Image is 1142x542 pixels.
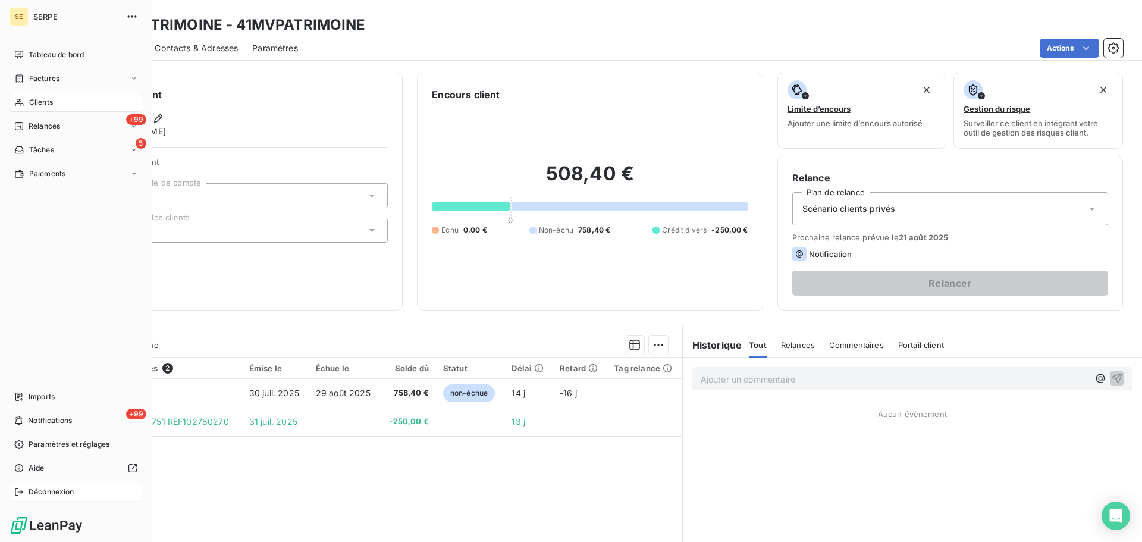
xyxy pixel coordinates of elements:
[316,388,371,398] span: 29 août 2025
[899,233,949,242] span: 21 août 2025
[777,73,947,149] button: Limite d’encoursAjouter une limite d’encours autorisé
[10,459,142,478] a: Aide
[711,225,748,236] span: -250,00 €
[29,391,55,402] span: Imports
[136,138,146,149] span: 5
[614,364,674,373] div: Tag relance
[1102,502,1130,530] div: Open Intercom Messenger
[560,388,577,398] span: -16 j
[432,87,500,102] h6: Encours client
[10,435,142,454] a: Paramètres et réglages
[83,363,235,374] div: Pièces comptables
[443,384,495,402] span: non-échue
[155,42,238,54] span: Contacts & Adresses
[72,87,388,102] h6: Informations client
[788,118,923,128] span: Ajouter une limite d’encours autorisé
[29,73,59,84] span: Factures
[29,463,45,474] span: Aide
[964,118,1113,137] span: Surveiller ce client en intégrant votre outil de gestion des risques client.
[249,388,299,398] span: 30 juil. 2025
[792,171,1108,185] h6: Relance
[252,42,298,54] span: Paramètres
[29,49,84,60] span: Tableau de bord
[126,409,146,419] span: +99
[1040,39,1099,58] button: Actions
[10,93,142,112] a: Clients
[432,162,748,198] h2: 508,40 €
[249,364,302,373] div: Émise le
[441,225,459,236] span: Échu
[508,215,513,225] span: 0
[578,225,610,236] span: 758,40 €
[29,168,65,179] span: Paiements
[29,145,54,155] span: Tâches
[10,140,142,159] a: 5Tâches
[683,338,742,352] h6: Historique
[792,233,1108,242] span: Prochaine relance prévue le
[964,104,1030,114] span: Gestion du risque
[749,340,767,350] span: Tout
[792,271,1108,296] button: Relancer
[249,416,297,427] span: 31 juil. 2025
[316,364,373,373] div: Échue le
[29,487,74,497] span: Déconnexion
[126,114,146,125] span: +99
[10,69,142,88] a: Factures
[802,203,895,215] span: Scénario clients privés
[953,73,1123,149] button: Gestion du risqueSurveiller ce client en intégrant votre outil de gestion des risques client.
[10,387,142,406] a: Imports
[10,516,83,535] img: Logo LeanPay
[443,364,498,373] div: Statut
[512,388,525,398] span: 14 j
[29,439,109,450] span: Paramètres et réglages
[105,14,366,36] h3: MV PATRIMOINE - 41MVPATRIMOINE
[878,409,947,419] span: Aucun évènement
[10,117,142,136] a: +99Relances
[781,340,815,350] span: Relances
[809,249,852,259] span: Notification
[33,12,119,21] span: SERPE
[96,157,388,174] span: Propriétés Client
[83,416,228,427] span: REM CHQ N9981751 REF102780270
[662,225,707,236] span: Crédit divers
[788,104,851,114] span: Limite d’encours
[898,340,944,350] span: Portail client
[560,364,600,373] div: Retard
[28,415,72,426] span: Notifications
[512,416,525,427] span: 13 j
[29,121,60,131] span: Relances
[10,164,142,183] a: Paiements
[387,416,429,428] span: -250,00 €
[512,364,545,373] div: Délai
[387,387,429,399] span: 758,40 €
[539,225,573,236] span: Non-échu
[10,45,142,64] a: Tableau de bord
[10,7,29,26] div: SE
[829,340,884,350] span: Commentaires
[29,97,53,108] span: Clients
[387,364,429,373] div: Solde dû
[463,225,487,236] span: 0,00 €
[162,363,173,374] span: 2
